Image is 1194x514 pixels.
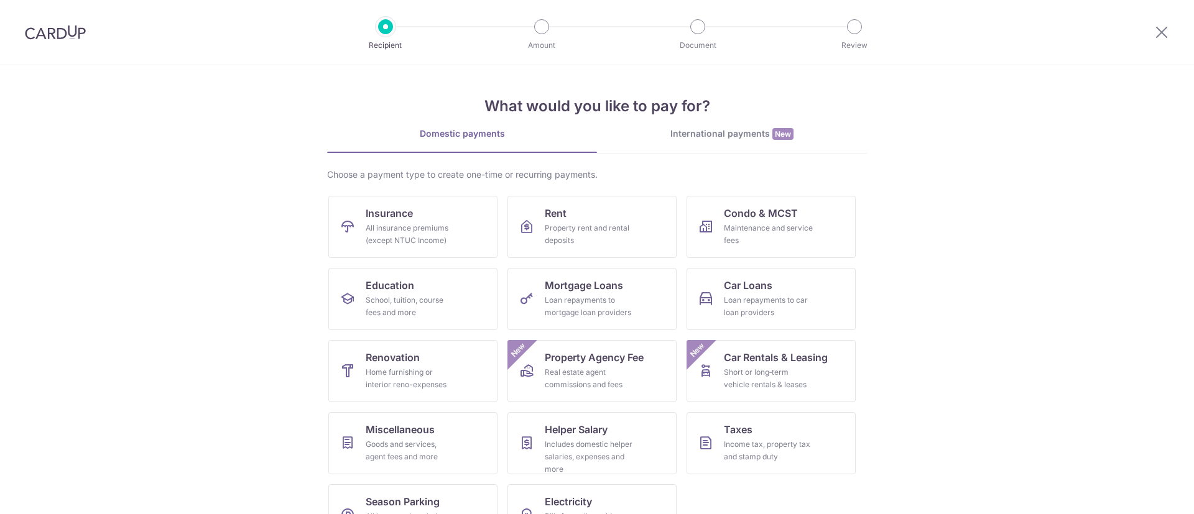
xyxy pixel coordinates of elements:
[366,294,455,319] div: School, tuition, course fees and more
[328,340,497,402] a: RenovationHome furnishing or interior reno-expenses
[724,350,828,365] span: Car Rentals & Leasing
[545,366,634,391] div: Real estate agent commissions and fees
[507,340,677,402] a: Property Agency FeeReal estate agent commissions and feesNew
[724,422,752,437] span: Taxes
[724,222,813,247] div: Maintenance and service fees
[508,340,529,360] span: New
[724,294,813,319] div: Loan repayments to car loan providers
[724,206,798,221] span: Condo & MCST
[507,268,677,330] a: Mortgage LoansLoan repayments to mortgage loan providers
[724,278,772,293] span: Car Loans
[724,366,813,391] div: Short or long‑term vehicle rentals & leases
[25,25,86,40] img: CardUp
[808,39,900,52] p: Review
[545,422,608,437] span: Helper Salary
[327,127,597,140] div: Domestic payments
[327,168,867,181] div: Choose a payment type to create one-time or recurring payments.
[366,494,440,509] span: Season Parking
[328,268,497,330] a: EducationSchool, tuition, course fees and more
[366,422,435,437] span: Miscellaneous
[366,350,420,365] span: Renovation
[340,39,432,52] p: Recipient
[597,127,867,140] div: International payments
[545,438,634,475] div: Includes domestic helper salaries, expenses and more
[687,340,856,402] a: Car Rentals & LeasingShort or long‑term vehicle rentals & leasesNew
[496,39,588,52] p: Amount
[687,340,708,360] span: New
[545,222,634,247] div: Property rent and rental deposits
[1114,477,1182,508] iframe: Opens a widget where you can find more information
[366,206,413,221] span: Insurance
[652,39,744,52] p: Document
[328,412,497,474] a: MiscellaneousGoods and services, agent fees and more
[366,438,455,463] div: Goods and services, agent fees and more
[545,278,623,293] span: Mortgage Loans
[366,222,455,247] div: All insurance premiums (except NTUC Income)
[687,196,856,258] a: Condo & MCSTMaintenance and service fees
[366,278,414,293] span: Education
[507,412,677,474] a: Helper SalaryIncludes domestic helper salaries, expenses and more
[507,196,677,258] a: RentProperty rent and rental deposits
[545,294,634,319] div: Loan repayments to mortgage loan providers
[328,196,497,258] a: InsuranceAll insurance premiums (except NTUC Income)
[687,268,856,330] a: Car LoansLoan repayments to car loan providers
[545,494,592,509] span: Electricity
[724,438,813,463] div: Income tax, property tax and stamp duty
[327,95,867,117] h4: What would you like to pay for?
[772,128,794,140] span: New
[545,206,567,221] span: Rent
[687,412,856,474] a: TaxesIncome tax, property tax and stamp duty
[545,350,644,365] span: Property Agency Fee
[366,366,455,391] div: Home furnishing or interior reno-expenses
